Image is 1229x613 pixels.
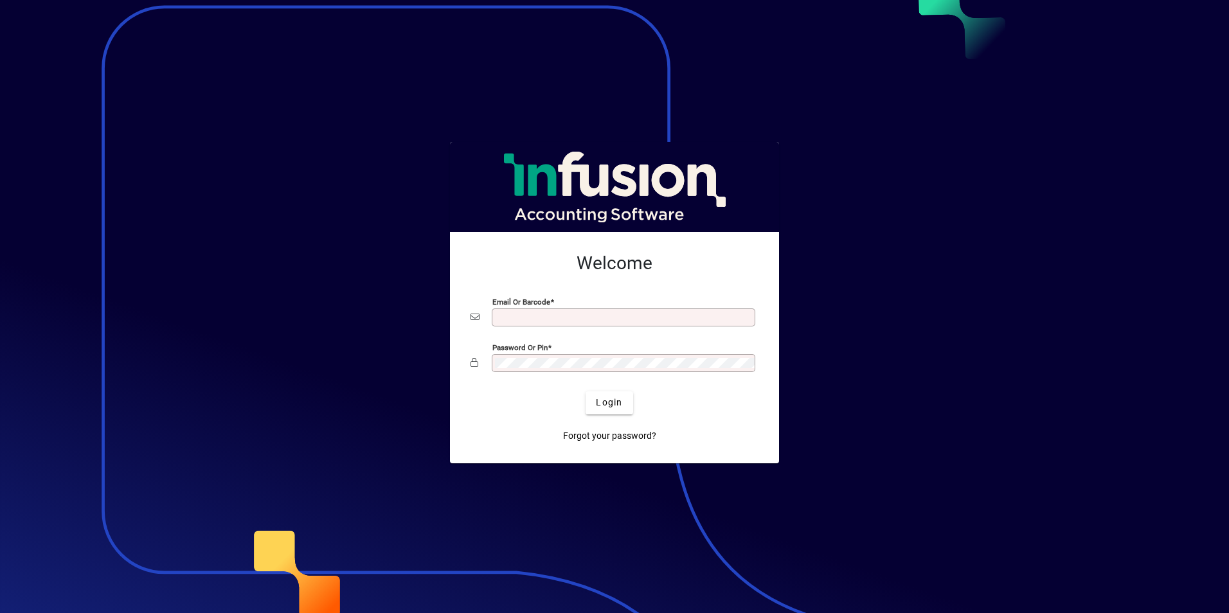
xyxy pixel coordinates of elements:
mat-label: Email or Barcode [492,297,550,306]
a: Forgot your password? [558,425,661,448]
button: Login [586,391,632,414]
span: Forgot your password? [563,429,656,443]
span: Login [596,396,622,409]
h2: Welcome [471,253,758,274]
mat-label: Password or Pin [492,342,548,351]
